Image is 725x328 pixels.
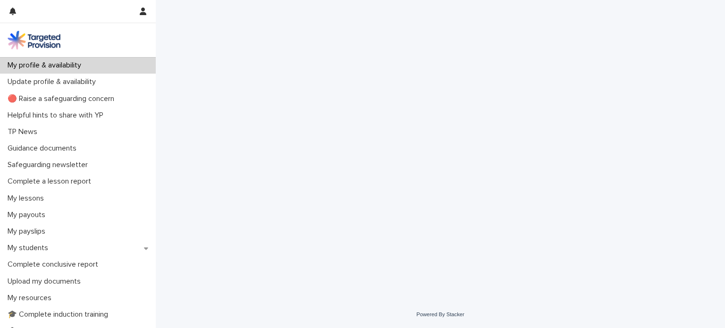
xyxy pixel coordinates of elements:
p: 🔴 Raise a safeguarding concern [4,94,122,103]
p: 🎓 Complete induction training [4,310,116,319]
img: M5nRWzHhSzIhMunXDL62 [8,31,60,50]
p: Complete a lesson report [4,177,99,186]
p: TP News [4,127,45,136]
p: Complete conclusive report [4,260,106,269]
a: Powered By Stacker [416,311,464,317]
p: My profile & availability [4,61,89,70]
p: Update profile & availability [4,77,103,86]
p: My payouts [4,210,53,219]
p: My students [4,244,56,252]
p: Safeguarding newsletter [4,160,95,169]
p: My payslips [4,227,53,236]
p: My lessons [4,194,51,203]
p: Helpful hints to share with YP [4,111,111,120]
p: My resources [4,294,59,303]
p: Upload my documents [4,277,88,286]
p: Guidance documents [4,144,84,153]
